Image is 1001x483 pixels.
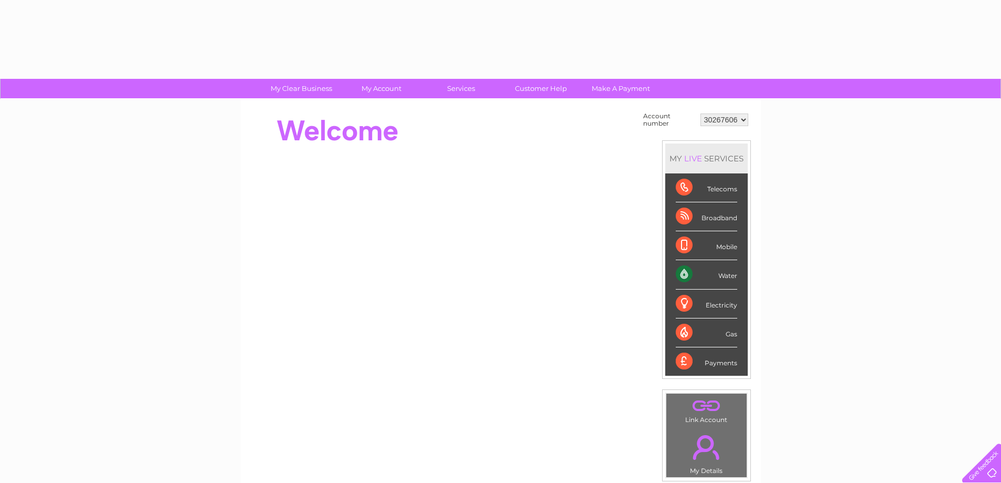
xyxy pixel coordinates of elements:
[676,202,737,231] div: Broadband
[641,110,698,130] td: Account number
[669,396,744,415] a: .
[498,79,584,98] a: Customer Help
[669,429,744,466] a: .
[666,393,747,426] td: Link Account
[577,79,664,98] a: Make A Payment
[676,231,737,260] div: Mobile
[676,290,737,318] div: Electricity
[338,79,425,98] a: My Account
[418,79,504,98] a: Services
[676,260,737,289] div: Water
[676,318,737,347] div: Gas
[676,347,737,376] div: Payments
[682,153,704,163] div: LIVE
[258,79,345,98] a: My Clear Business
[676,173,737,202] div: Telecoms
[665,143,748,173] div: MY SERVICES
[666,426,747,478] td: My Details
